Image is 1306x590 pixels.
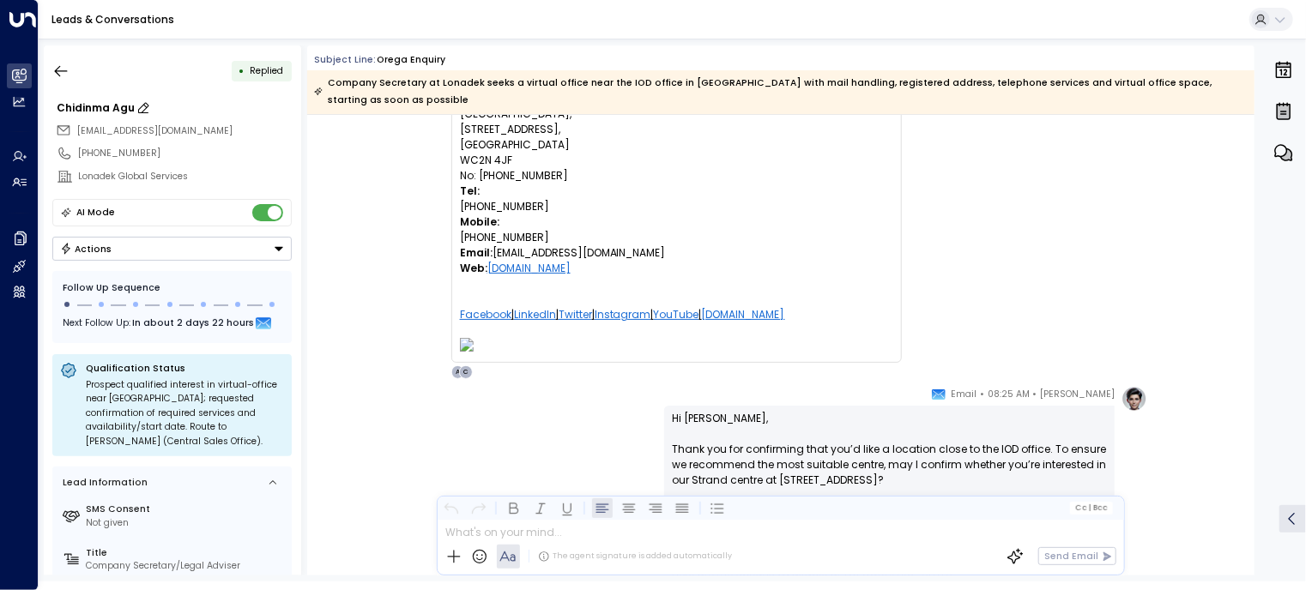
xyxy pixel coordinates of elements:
[1033,386,1037,403] span: •
[460,122,893,137] div: [STREET_ADDRESS],
[459,365,473,379] div: C
[460,245,493,260] b: Email:
[460,153,893,168] div: WC2N 4JF
[51,12,174,27] a: Leads & Conversations
[314,75,1247,109] div: Company Secretary at Lonadek seeks a virtual office near the IOD office in [GEOGRAPHIC_DATA] with...
[77,124,233,138] span: chidinma.agu@lonadek.com
[460,245,666,261] span: [EMAIL_ADDRESS][DOMAIN_NAME]
[378,53,446,67] div: Orega Enquiry
[951,386,976,403] span: Email
[441,497,462,518] button: Undo
[250,64,283,77] span: Replied
[86,516,287,530] div: Not given
[592,307,595,322] u: |
[460,338,474,352] img: 9d5a8000-86d3-4e2a-a325-4e4f74f348c1
[132,315,254,334] span: In about 2 days 22 hours
[980,386,984,403] span: •
[699,307,702,322] u: |
[460,214,549,245] span: [PHONE_NUMBER]
[460,307,511,322] a: Facebook
[1040,386,1115,403] span: [PERSON_NAME]
[239,59,245,82] div: •
[78,170,292,184] div: Lonadek Global Services
[511,307,514,322] u: |
[1122,386,1147,412] img: profile-logo.png
[514,307,556,322] a: LinkedIn
[86,378,284,449] div: Prospect qualified interest in virtual-office near [GEOGRAPHIC_DATA]; requested confirmation of r...
[314,53,376,66] span: Subject Line:
[52,237,292,261] button: Actions
[52,237,292,261] div: Button group with a nested menu
[595,307,651,322] a: Instagram
[460,168,568,184] span: No: [PHONE_NUMBER]
[988,386,1030,403] span: 08:25 AM
[702,307,785,322] a: [DOMAIN_NAME]
[63,315,281,334] div: Next Follow Up:
[460,106,571,122] span: [GEOGRAPHIC_DATA],
[468,497,488,518] button: Redo
[86,362,284,375] p: Qualification Status
[538,551,732,563] div: The agent signature is added automatically
[60,243,112,255] div: Actions
[460,214,499,229] b: Mobile:
[1075,503,1108,512] span: Cc Bcc
[460,137,893,153] div: [GEOGRAPHIC_DATA]
[76,204,115,221] div: AI Mode
[556,307,559,322] u: |
[57,100,292,116] div: Chidinma Agu
[63,281,281,295] div: Follow Up Sequence
[559,307,592,322] a: Twitter
[460,184,549,214] span: [PHONE_NUMBER]
[487,261,571,276] a: [DOMAIN_NAME]
[651,307,654,322] u: |
[460,184,480,198] b: Tel:
[485,261,487,275] b: :
[654,307,699,322] a: YouTube
[86,559,287,573] div: Company Secretary/Legal Adviser
[451,365,465,379] div: A
[460,261,485,275] b: Web
[86,503,287,516] label: SMS Consent
[1070,502,1113,514] button: Cc|Bcc
[58,476,148,490] div: Lead Information
[1088,503,1091,512] span: |
[86,546,287,560] label: Title
[77,124,233,137] span: [EMAIL_ADDRESS][DOMAIN_NAME]
[78,147,292,160] div: [PHONE_NUMBER]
